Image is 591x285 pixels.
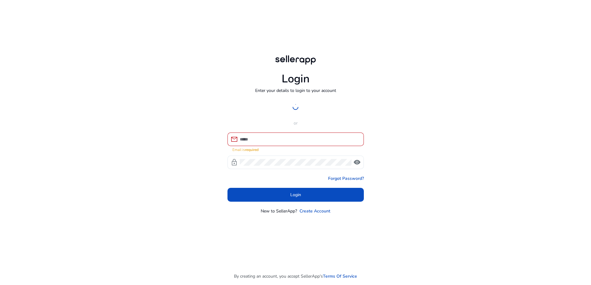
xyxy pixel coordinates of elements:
span: Login [290,192,301,198]
p: or [227,120,364,126]
a: Create Account [300,208,330,214]
a: Terms Of Service [323,273,357,279]
h1: Login [282,72,310,85]
p: New to SellerApp? [261,208,297,214]
strong: required [245,147,259,152]
button: Login [227,188,364,202]
p: Enter your details to login to your account [255,87,336,94]
a: Forgot Password? [328,175,364,182]
span: lock [231,159,238,166]
mat-error: Email is [232,146,359,152]
span: visibility [353,159,361,166]
span: mail [231,136,238,143]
